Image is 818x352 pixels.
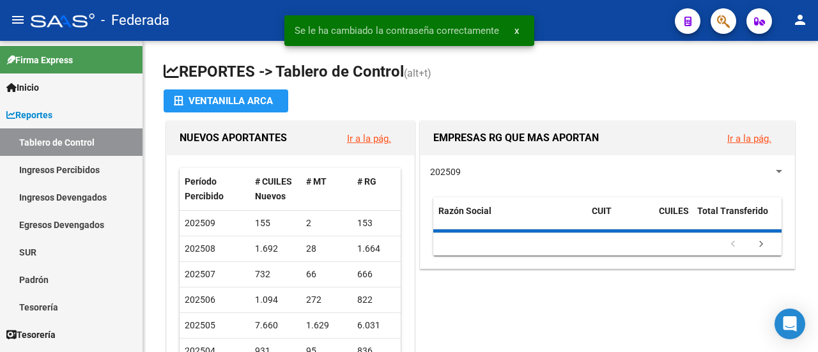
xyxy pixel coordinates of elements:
div: Ventanilla ARCA [174,89,278,112]
div: 1.629 [306,318,347,333]
div: 155 [255,216,296,231]
div: 666 [357,267,398,282]
span: (alt+t) [404,67,431,79]
a: go to next page [749,238,773,252]
span: Período Percibido [185,176,224,201]
div: 7.660 [255,318,296,333]
datatable-header-cell: CUILES [654,197,692,240]
div: 66 [306,267,347,282]
span: CUIT [592,206,612,216]
button: Ir a la pág. [337,126,401,150]
span: Tesorería [6,328,56,342]
div: 822 [357,293,398,307]
span: Total Transferido [697,206,768,216]
span: x [514,25,519,36]
datatable-header-cell: CUIT [587,197,654,240]
span: EMPRESAS RG QUE MAS APORTAN [433,132,599,144]
span: Razón Social [438,206,491,216]
span: 202508 [185,243,215,254]
span: Firma Express [6,53,73,67]
datatable-header-cell: # CUILES Nuevos [250,168,301,210]
span: Reportes [6,108,52,122]
a: Ir a la pág. [727,133,771,144]
div: 1.094 [255,293,296,307]
mat-icon: menu [10,12,26,27]
span: Se le ha cambiado la contraseña correctamente [295,24,499,37]
datatable-header-cell: # RG [352,168,403,210]
a: Ir a la pág. [347,133,391,144]
span: 202509 [185,218,215,228]
div: 28 [306,241,347,256]
datatable-header-cell: # MT [301,168,352,210]
div: 272 [306,293,347,307]
button: Ir a la pág. [717,126,782,150]
datatable-header-cell: Total Transferido [692,197,782,240]
mat-icon: person [792,12,808,27]
datatable-header-cell: Razón Social [433,197,587,240]
div: Open Intercom Messenger [775,309,805,339]
h1: REPORTES -> Tablero de Control [164,61,798,84]
span: # CUILES Nuevos [255,176,292,201]
span: 202506 [185,295,215,305]
div: 1.692 [255,241,296,256]
button: x [504,19,529,42]
div: 1.664 [357,241,398,256]
span: CUILES [659,206,689,216]
div: 732 [255,267,296,282]
span: # RG [357,176,376,187]
datatable-header-cell: Período Percibido [180,168,250,210]
span: NUEVOS APORTANTES [180,132,287,144]
div: 2 [306,216,347,231]
span: # MT [306,176,327,187]
a: go to previous page [721,238,745,252]
button: Ventanilla ARCA [164,89,288,112]
span: 202507 [185,269,215,279]
span: 202505 [185,320,215,330]
div: 153 [357,216,398,231]
div: 6.031 [357,318,398,333]
span: Inicio [6,80,39,95]
span: - Federada [101,6,169,34]
span: 202509 [430,167,461,177]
